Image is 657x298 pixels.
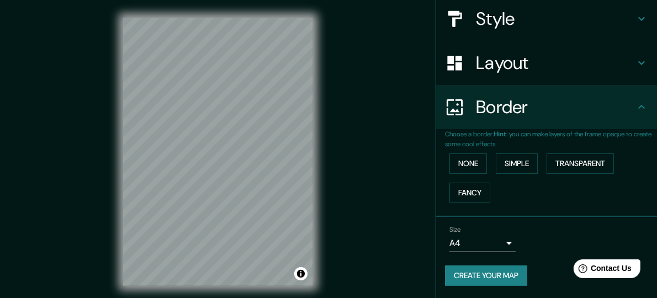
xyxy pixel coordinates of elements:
[436,85,657,129] div: Border
[547,153,614,174] button: Transparent
[476,96,635,118] h4: Border
[445,129,657,149] p: Choose a border. : you can make layers of the frame opaque to create some cool effects.
[294,267,308,280] button: Toggle attribution
[496,153,538,174] button: Simple
[436,41,657,85] div: Layout
[449,225,461,235] label: Size
[476,52,635,74] h4: Layout
[494,130,506,139] b: Hint
[445,265,527,286] button: Create your map
[559,255,645,286] iframe: Help widget launcher
[449,183,490,203] button: Fancy
[476,8,635,30] h4: Style
[449,235,516,252] div: A4
[449,153,487,174] button: None
[123,18,313,286] canvas: Map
